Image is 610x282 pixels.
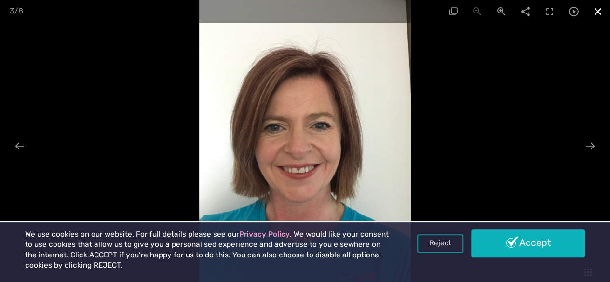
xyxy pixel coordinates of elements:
span: 8 [18,6,23,15]
a: Accept [471,229,585,257]
span: 3 [10,6,14,15]
a: Reject [417,234,463,253]
a: Privacy Policy [239,230,290,239]
p: We use cookies on our website. For full details please see our . We would like your consent to us... [25,229,389,271]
